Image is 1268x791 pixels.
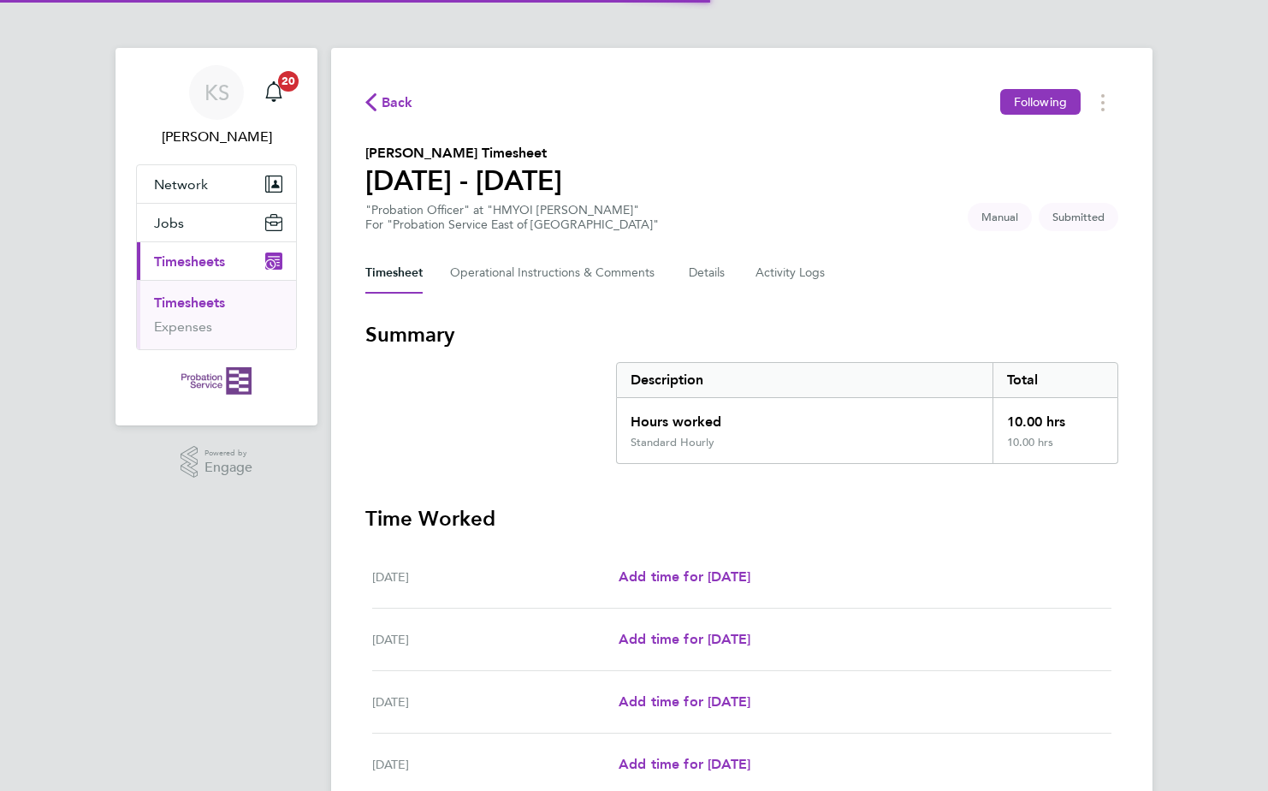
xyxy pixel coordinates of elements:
button: Details [689,253,728,294]
div: Hours worked [617,398,992,436]
a: Powered byEngage [181,446,253,479]
a: 20 [257,65,291,120]
span: Add time for [DATE] [619,756,750,772]
span: Kerry Smith [136,127,297,147]
span: KS [204,81,229,104]
h3: Time Worked [365,505,1118,532]
h3: Summary [365,321,1118,348]
h2: [PERSON_NAME] Timesheet [365,143,562,164]
div: [DATE] [372,629,619,650]
span: Add time for [DATE] [619,568,750,585]
nav: Main navigation [116,48,317,425]
span: This timesheet was manually created. [968,203,1032,231]
span: Add time for [DATE] [619,631,750,647]
div: "Probation Officer" at "HMYOI [PERSON_NAME]" [365,203,659,232]
span: Add time for [DATE] [619,693,750,710]
div: Standard Hourly [631,436,714,449]
button: Timesheet [365,253,423,294]
a: Timesheets [154,294,225,311]
div: Total [992,363,1117,397]
button: Network [137,165,296,203]
a: Add time for [DATE] [619,754,750,775]
div: For "Probation Service East of [GEOGRAPHIC_DATA]" [365,217,659,232]
div: [DATE] [372,754,619,775]
h1: [DATE] - [DATE] [365,164,562,198]
div: [DATE] [372,692,619,712]
button: Back [365,92,413,113]
span: 20 [278,71,299,92]
div: Description [617,363,992,397]
a: Add time for [DATE] [619,567,750,587]
div: Timesheets [137,280,296,349]
span: This timesheet is Submitted. [1039,203,1118,231]
div: 10.00 hrs [992,436,1117,463]
span: Engage [204,461,252,475]
a: Go to home page [136,367,297,395]
button: Timesheets Menu [1087,89,1118,116]
div: 10.00 hrs [992,398,1117,436]
a: KS[PERSON_NAME] [136,65,297,147]
a: Add time for [DATE] [619,629,750,650]
span: Following [1014,94,1067,110]
span: Network [154,176,208,193]
a: Expenses [154,318,212,335]
span: Powered by [204,446,252,461]
div: Summary [616,362,1118,464]
button: Timesheets [137,242,296,280]
button: Jobs [137,204,296,241]
button: Operational Instructions & Comments [450,253,661,294]
button: Activity Logs [755,253,827,294]
span: Back [382,92,413,113]
span: Timesheets [154,253,225,270]
img: probationservice-logo-retina.png [181,367,251,395]
button: Following [1000,89,1081,115]
span: Jobs [154,215,184,231]
a: Add time for [DATE] [619,692,750,712]
div: [DATE] [372,567,619,587]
